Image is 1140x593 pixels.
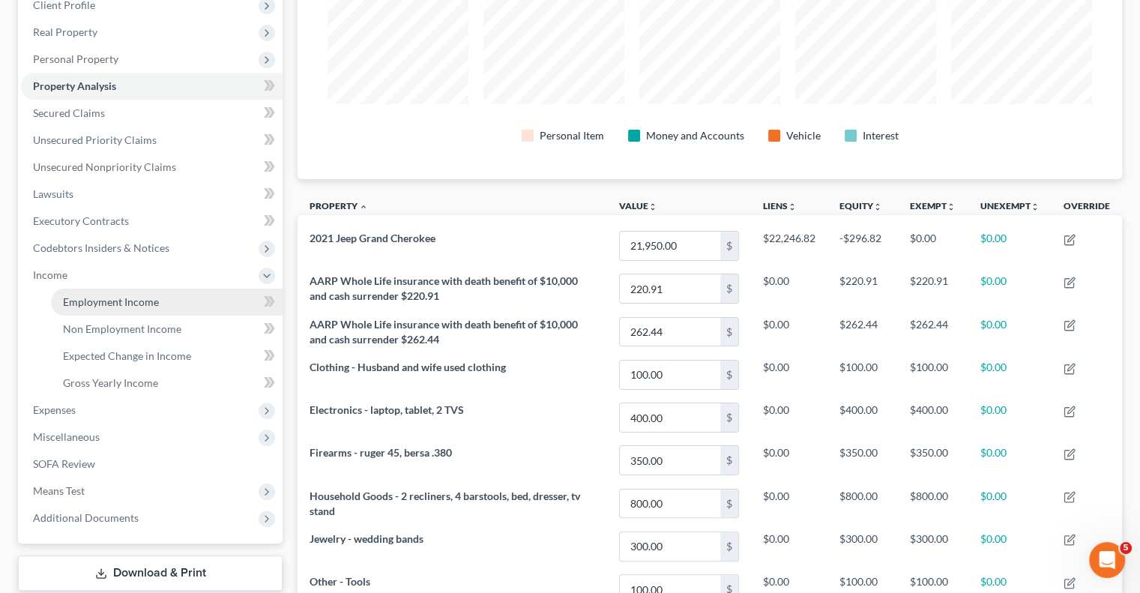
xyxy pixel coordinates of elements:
td: $0.00 [751,525,827,568]
td: $0.00 [751,353,827,396]
a: Unsecured Priority Claims [21,127,283,154]
span: Gross Yearly Income [63,376,158,389]
input: 0.00 [620,532,720,561]
td: $300.00 [898,525,968,568]
td: $22,246.82 [751,224,827,267]
input: 0.00 [620,446,720,475]
div: Amendments [22,386,278,414]
div: Interest [863,128,899,143]
span: 5 [1120,542,1132,554]
div: $ [720,274,738,303]
div: Attorney's Disclosure of Compensation [31,321,251,337]
td: $100.00 [827,353,898,396]
i: unfold_more [788,202,797,211]
span: Help [238,493,262,503]
td: $0.00 [751,397,827,439]
span: Additional Documents [33,511,139,524]
a: Equityunfold_more [839,200,882,211]
a: Unsecured Nonpriority Claims [21,154,283,181]
td: $400.00 [827,397,898,439]
input: 0.00 [620,232,720,260]
a: Valueunfold_more [619,200,657,211]
div: Send us a messageWe typically reply in a few hours [15,208,285,265]
div: Money and Accounts [646,128,744,143]
div: Statement of Financial Affairs - Payments Made in the Last 90 days [22,343,278,386]
button: Messages [100,455,199,515]
div: Send us a message [31,220,250,236]
p: Hi there! [30,52,270,77]
div: Attorney's Disclosure of Compensation [22,315,278,343]
span: Unsecured Priority Claims [33,133,157,146]
td: $0.00 [751,268,827,310]
span: Non Employment Income [63,322,181,335]
span: Electronics - laptop, tablet, 2 TVS [310,403,464,416]
td: $0.00 [968,439,1052,482]
div: [PERSON_NAME] [67,172,154,187]
td: $262.44 [898,310,968,353]
div: We typically reply in a few hours [31,236,250,252]
span: Messages [124,493,176,503]
td: $262.44 [827,310,898,353]
td: $0.00 [968,353,1052,396]
span: Search for help [31,286,121,302]
th: Override [1052,191,1122,225]
span: 2021 Jeep Grand Cherokee [310,232,435,244]
td: $800.00 [898,482,968,525]
span: Codebtors Insiders & Notices [33,241,169,254]
div: $ [720,403,738,432]
td: $0.00 [968,224,1052,267]
td: $0.00 [751,310,827,353]
span: Means Test [33,484,85,497]
span: Understood! I will let you know as soon as those fixes have been deployed! [67,157,463,169]
td: $100.00 [898,353,968,396]
i: unfold_more [947,202,956,211]
div: Personal Item [540,128,604,143]
span: Personal Property [33,52,118,65]
span: Lawsuits [33,187,73,200]
td: $400.00 [898,397,968,439]
td: $300.00 [827,525,898,568]
a: Non Employment Income [51,316,283,343]
a: Property Analysis [21,73,283,100]
a: Gross Yearly Income [51,370,283,397]
span: Real Property [33,25,97,38]
a: Unexemptunfold_more [980,200,1040,211]
input: 0.00 [620,403,720,432]
div: Close [258,24,285,51]
a: Employment Income [51,289,283,316]
div: Recent messageProfile image for LindseyUnderstood! I will let you know as soon as those fixes hav... [15,121,285,200]
span: SOFA Review [33,457,95,470]
div: $ [720,532,738,561]
td: $220.91 [898,268,968,310]
a: Lawsuits [21,181,283,208]
td: $0.00 [968,482,1052,525]
span: Miscellaneous [33,430,100,443]
td: $0.00 [968,310,1052,353]
div: • 3h ago [157,172,199,187]
span: Other - Tools [310,575,370,588]
div: Statement of Financial Affairs - Payments Made in the Last 90 days [31,349,251,380]
p: How can we help? [30,77,270,103]
span: Employment Income [63,295,159,308]
span: Expenses [33,403,76,416]
div: $ [720,490,738,518]
a: Secured Claims [21,100,283,127]
i: expand_less [359,202,368,211]
button: Help [200,455,300,515]
span: Income [33,268,67,281]
span: Unsecured Nonpriority Claims [33,160,176,173]
span: Clothing - Husband and wife used clothing [310,361,506,373]
input: 0.00 [620,318,720,346]
a: Liensunfold_more [763,200,797,211]
span: Home [33,493,67,503]
a: SOFA Review [21,451,283,478]
div: $ [720,318,738,346]
a: Download & Print [18,556,283,591]
span: Expected Change in Income [63,349,191,362]
td: $0.00 [751,439,827,482]
span: Household Goods - 2 recliners, 4 barstools, bed, dresser, tv stand [310,490,580,517]
span: Jewelry - wedding bands [310,532,423,545]
td: $0.00 [968,268,1052,310]
div: $ [720,361,738,389]
span: AARP Whole Life insurance with death benefit of $10,000 and cash surrender $220.91 [310,274,578,302]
